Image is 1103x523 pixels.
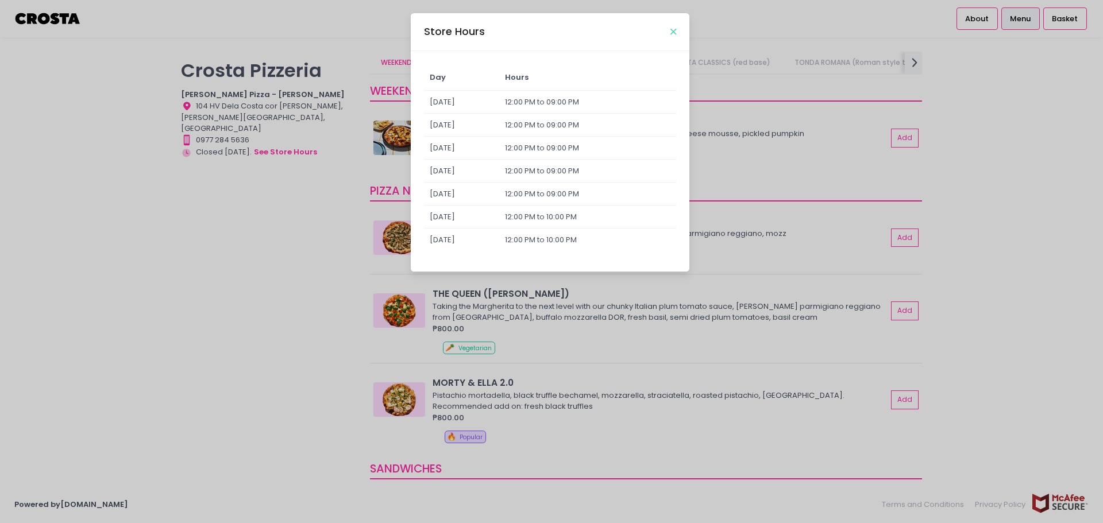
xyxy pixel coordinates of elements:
td: [DATE] [424,183,500,206]
td: 12:00 PM to 09:00 PM [499,114,676,137]
td: 12:00 PM to 10:00 PM [499,228,676,251]
td: 12:00 PM to 09:00 PM [499,160,676,183]
td: Day [424,64,500,91]
button: Close [670,29,676,34]
td: 12:00 PM to 09:00 PM [499,137,676,160]
div: Store Hours [424,24,485,39]
td: Hours [499,64,676,91]
td: 12:00 PM to 09:00 PM [499,91,676,114]
td: [DATE] [424,206,500,228]
td: [DATE] [424,228,500,251]
td: 12:00 PM to 10:00 PM [499,206,676,228]
td: [DATE] [424,114,500,137]
td: [DATE] [424,91,500,114]
td: [DATE] [424,160,500,183]
td: [DATE] [424,137,500,160]
td: 12:00 PM to 09:00 PM [499,183,676,206]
